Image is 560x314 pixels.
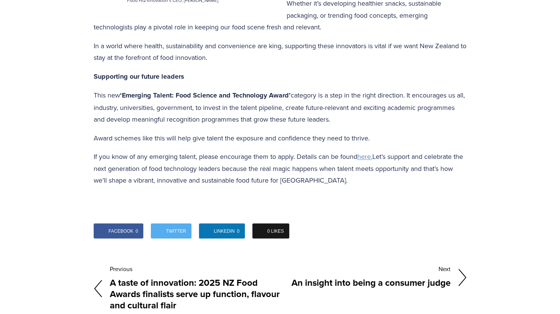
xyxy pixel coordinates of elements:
span: 0 Likes [267,223,284,238]
p: If you know of any emerging talent, please encourage them to apply. Details can be found Let’s su... [94,151,467,186]
a: Next An insight into being a consumer judge [280,262,467,293]
span: Twitter [166,223,186,238]
span: Facebook [109,223,134,238]
span: 0 [237,223,240,238]
strong: Supporting our future leaders [94,72,184,81]
a: 0 Likes [252,223,289,238]
h4: A taste of innovation: 2025 NZ Food Awards finalists serve up function, flavour and cultural flair [110,275,280,312]
h4: An insight into being a consumer judge [280,275,451,290]
a: LinkedIn0 [199,223,245,238]
div: Next [280,262,451,275]
div: Previous [110,262,280,275]
p: In a world where health, sustainability and convenience are king, supporting these innovators is ... [94,40,467,64]
span: LinkedIn [214,223,235,238]
p: Award schemes like this will help give talent the exposure and confidence they need to thrive. [94,132,467,144]
a: Facebook0 [94,223,144,238]
a: Twitter [151,223,191,238]
strong: ‘Emerging Talent: Food Science and Technology Award’ [120,90,291,100]
span: 0 [136,223,138,238]
p: This new category is a step in the right direction. It encourages us all, industry, universities,... [94,89,467,125]
a: here. [357,152,372,161]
